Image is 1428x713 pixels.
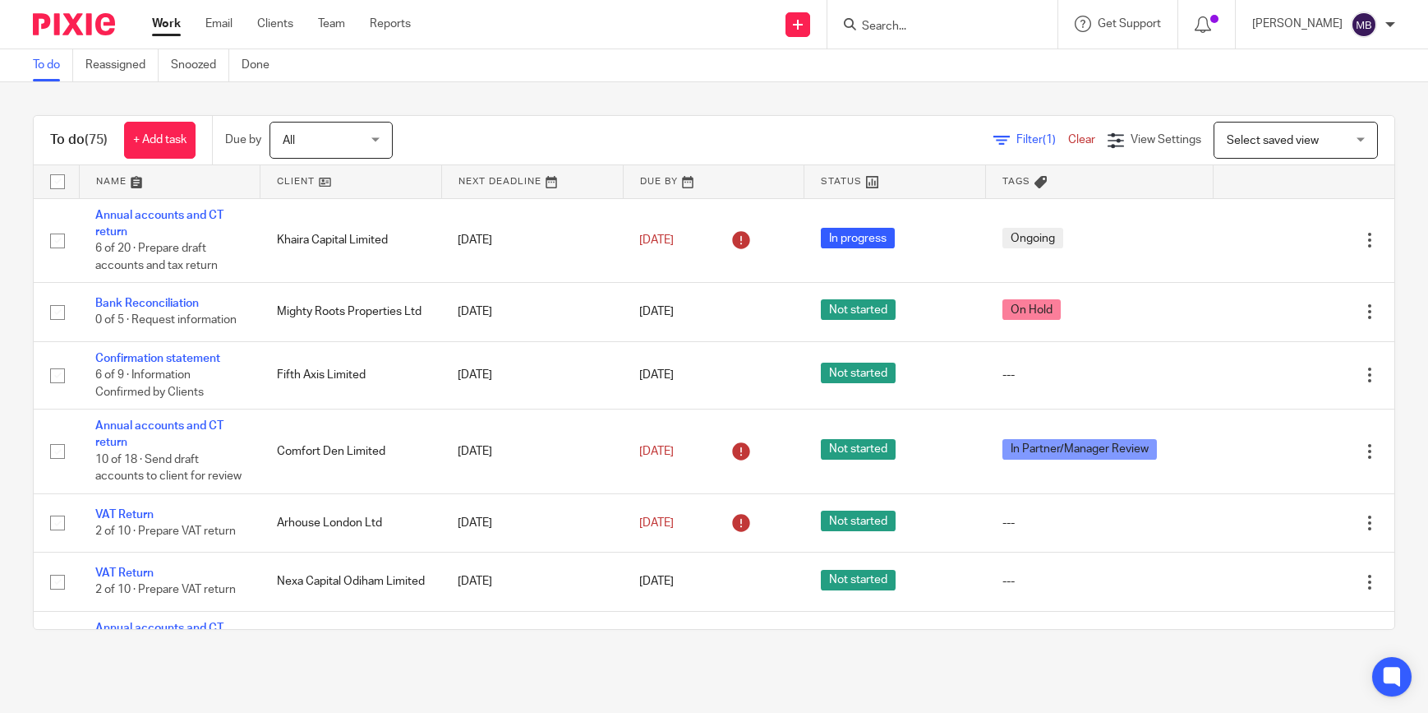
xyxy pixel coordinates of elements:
[95,298,199,309] a: Bank Reconciliation
[95,369,204,398] span: 6 of 9 · Information Confirmed by Clients
[260,410,442,494] td: Comfort Den Limited
[95,567,154,579] a: VAT Return
[441,341,623,409] td: [DATE]
[821,439,896,460] span: Not started
[1002,515,1197,531] div: ---
[639,446,674,457] span: [DATE]
[225,132,261,148] p: Due by
[1002,228,1063,248] span: Ongoing
[95,623,223,650] a: Annual accounts and CT return
[821,511,896,531] span: Not started
[1043,134,1056,146] span: (1)
[95,454,242,483] span: 10 of 18 · Send draft accounts to client for review
[1002,367,1197,383] div: ---
[1002,299,1061,320] span: On Hold
[260,283,442,341] td: Mighty Roots Properties Ltd
[95,585,236,596] span: 2 of 10 · Prepare VAT return
[95,243,218,271] span: 6 of 20 · Prepare draft accounts and tax return
[441,410,623,494] td: [DATE]
[33,13,115,35] img: Pixie
[441,493,623,552] td: [DATE]
[95,210,223,238] a: Annual accounts and CT return
[441,283,623,341] td: [DATE]
[441,611,623,696] td: [DATE]
[639,306,674,317] span: [DATE]
[1002,573,1197,590] div: ---
[441,198,623,283] td: [DATE]
[205,16,233,32] a: Email
[639,576,674,588] span: [DATE]
[171,49,229,81] a: Snoozed
[821,570,896,590] span: Not started
[260,198,442,283] td: Khaira Capital Limited
[95,420,223,448] a: Annual accounts and CT return
[85,133,108,146] span: (75)
[639,234,674,246] span: [DATE]
[50,132,108,149] h1: To do
[95,525,236,537] span: 2 of 10 · Prepare VAT return
[95,315,237,326] span: 0 of 5 · Request information
[242,49,282,81] a: Done
[821,299,896,320] span: Not started
[283,135,295,146] span: All
[318,16,345,32] a: Team
[370,16,411,32] a: Reports
[821,228,895,248] span: In progress
[85,49,159,81] a: Reassigned
[152,16,181,32] a: Work
[441,553,623,611] td: [DATE]
[1131,134,1201,146] span: View Settings
[1252,16,1343,32] p: [PERSON_NAME]
[1351,12,1377,38] img: svg%3E
[1002,177,1030,186] span: Tags
[95,353,220,364] a: Confirmation statement
[1227,135,1319,146] span: Select saved view
[1068,134,1095,146] a: Clear
[257,16,293,32] a: Clients
[260,611,442,696] td: Elite Capital and Management Services Limited
[1016,134,1068,146] span: Filter
[639,369,674,381] span: [DATE]
[821,363,896,383] span: Not started
[1002,439,1157,460] span: In Partner/Manager Review
[33,49,73,81] a: To do
[260,553,442,611] td: Nexa Capital Odiham Limited
[639,517,674,529] span: [DATE]
[260,341,442,409] td: Fifth Axis Limited
[260,493,442,552] td: Arhouse London Ltd
[860,20,1008,35] input: Search
[1098,18,1161,30] span: Get Support
[124,122,196,159] a: + Add task
[95,509,154,521] a: VAT Return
